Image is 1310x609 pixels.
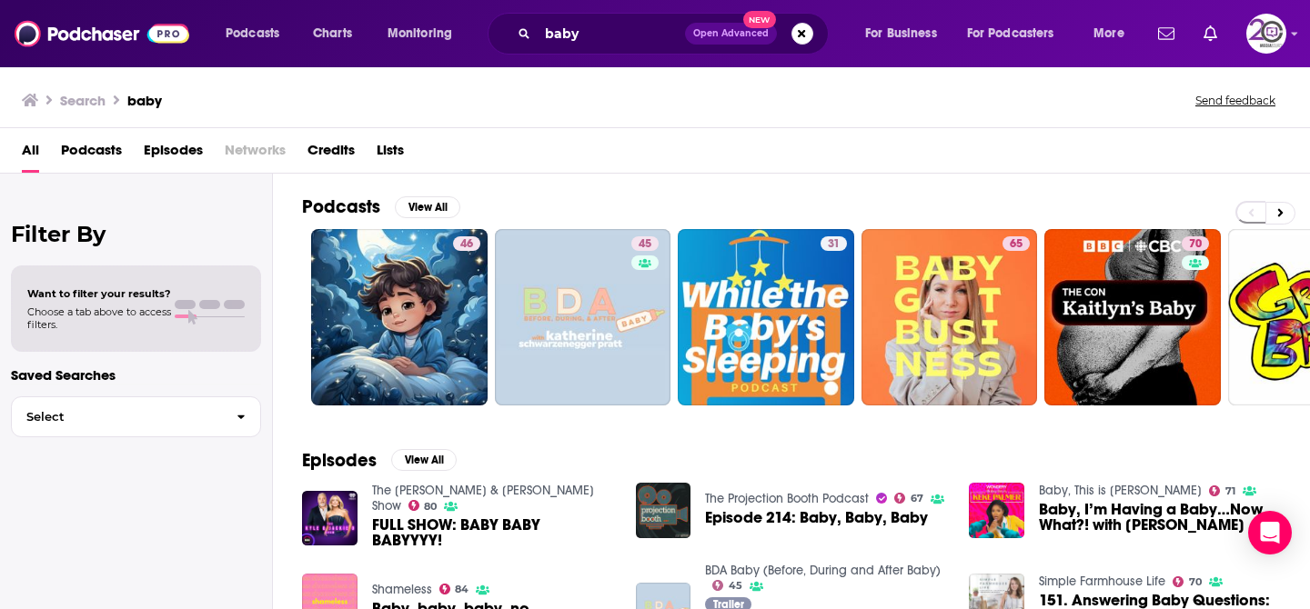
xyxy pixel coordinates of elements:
[127,92,162,109] h3: baby
[1246,14,1286,54] span: Logged in as kvolz
[1209,485,1235,496] a: 71
[862,229,1038,405] a: 65
[372,582,432,597] a: Shameless
[1039,502,1281,533] span: Baby, I’m Having a Baby…Now What?! with [PERSON_NAME]
[302,195,380,218] h2: Podcasts
[1039,574,1165,589] a: Simple Farmhouse Life
[302,449,457,472] a: EpisodesView All
[60,92,106,109] h3: Search
[313,21,352,46] span: Charts
[678,229,854,405] a: 31
[705,563,941,578] a: BDA Baby (Before, During and After Baby)
[391,449,457,471] button: View All
[424,503,437,511] span: 80
[865,21,937,46] span: For Business
[225,135,286,173] span: Networks
[302,195,460,218] a: PodcastsView All
[226,21,279,46] span: Podcasts
[307,135,355,173] a: Credits
[743,11,776,28] span: New
[495,229,671,405] a: 45
[11,396,261,437] button: Select
[311,229,488,405] a: 46
[894,493,923,504] a: 67
[11,221,261,247] h2: Filter By
[61,135,122,173] a: Podcasts
[1003,236,1030,251] a: 65
[636,483,691,538] img: Episode 214: Baby, Baby, Baby
[911,494,923,503] span: 67
[1010,235,1023,254] span: 65
[1039,483,1202,498] a: Baby, This is Keke Palmer
[852,19,960,48] button: open menu
[460,235,473,254] span: 46
[631,236,659,251] a: 45
[408,500,438,511] a: 80
[455,585,469,594] span: 84
[1189,235,1202,254] span: 70
[1093,21,1124,46] span: More
[1039,502,1281,533] a: Baby, I’m Having a Baby…Now What?! with Dr. Ali
[1246,14,1286,54] img: User Profile
[1196,18,1224,49] a: Show notifications dropdown
[1081,19,1147,48] button: open menu
[11,366,261,384] p: Saved Searches
[144,135,203,173] a: Episodes
[639,235,651,254] span: 45
[967,21,1054,46] span: For Podcasters
[1044,229,1221,405] a: 70
[302,449,377,472] h2: Episodes
[372,483,594,514] a: The Kyle & Jackie O Show
[685,23,777,45] button: Open AdvancedNew
[301,19,363,48] a: Charts
[27,305,171,331] span: Choose a tab above to access filters.
[27,287,171,300] span: Want to filter your results?
[377,135,404,173] a: Lists
[729,582,742,590] span: 45
[505,13,846,55] div: Search podcasts, credits, & more...
[15,16,189,51] img: Podchaser - Follow, Share and Rate Podcasts
[439,584,469,594] a: 84
[1225,487,1235,495] span: 71
[22,135,39,173] a: All
[1248,511,1292,554] div: Open Intercom Messenger
[1151,18,1182,49] a: Show notifications dropdown
[1182,236,1209,251] a: 70
[302,491,358,546] img: FULL SHOW: BABY BABY BABYYYY!
[821,236,847,251] a: 31
[538,19,685,48] input: Search podcasts, credits, & more...
[1173,576,1202,587] a: 70
[955,19,1081,48] button: open menu
[453,236,480,251] a: 46
[1190,93,1281,108] button: Send feedback
[12,411,222,423] span: Select
[1189,578,1202,586] span: 70
[828,235,840,254] span: 31
[705,491,869,506] a: The Projection Booth Podcast
[388,21,452,46] span: Monitoring
[969,483,1024,538] img: Baby, I’m Having a Baby…Now What?! with Dr. Ali
[1246,14,1286,54] button: Show profile menu
[395,196,460,218] button: View All
[372,517,614,548] a: FULL SHOW: BABY BABY BABYYYY!
[712,580,742,591] a: 45
[693,29,769,38] span: Open Advanced
[705,510,928,525] a: Episode 214: Baby, Baby, Baby
[213,19,303,48] button: open menu
[375,19,476,48] button: open menu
